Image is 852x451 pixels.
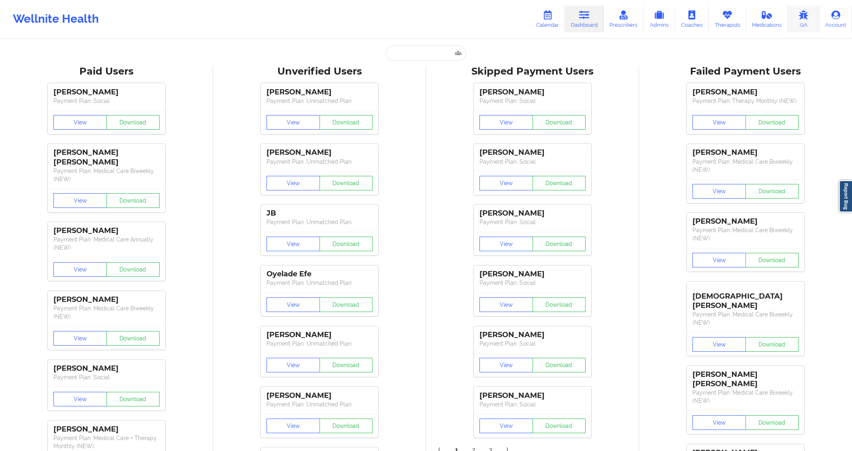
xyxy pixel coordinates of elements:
div: [DEMOGRAPHIC_DATA][PERSON_NAME] [692,286,799,310]
button: View [266,176,320,190]
div: [PERSON_NAME] [PERSON_NAME] [53,148,160,167]
button: View [266,358,320,372]
button: Download [319,176,373,190]
a: Dashboard [565,6,604,32]
div: [PERSON_NAME] [266,148,373,157]
button: Download [532,297,586,312]
p: Payment Plan : Unmatched Plan [266,218,373,226]
div: Oyelade Efe [266,269,373,279]
p: Payment Plan : Unmatched Plan [266,279,373,287]
button: View [692,253,746,267]
a: Therapists [709,6,746,32]
button: View [692,415,746,430]
p: Payment Plan : Social [53,373,160,381]
div: [PERSON_NAME] [479,330,586,340]
p: Payment Plan : Medical Care Biweekly (NEW) [692,310,799,327]
p: Payment Plan : Unmatched Plan [266,97,373,105]
a: Report Bug [839,180,852,212]
p: Payment Plan : Medical Care Annually (NEW) [53,235,160,252]
p: Payment Plan : Medical Care Biweekly (NEW) [53,167,160,183]
button: View [53,331,107,346]
button: View [692,337,746,352]
p: Payment Plan : Medical Care Biweekly (NEW) [692,158,799,174]
button: Download [745,415,799,430]
button: Download [106,331,160,346]
a: Calendar [530,6,565,32]
button: View [266,419,320,433]
div: [PERSON_NAME] [53,295,160,304]
p: Payment Plan : Social [479,279,586,287]
button: View [266,115,320,130]
button: View [53,392,107,406]
p: Payment Plan : Unmatched Plan [266,340,373,348]
div: [PERSON_NAME] [PERSON_NAME] [692,370,799,389]
button: Download [532,237,586,251]
button: View [692,184,746,199]
p: Payment Plan : Social [479,158,586,166]
a: Account [819,6,852,32]
a: Medications [746,6,788,32]
button: View [53,193,107,208]
button: View [53,262,107,277]
p: Payment Plan : Social [479,97,586,105]
a: Coaches [675,6,709,32]
button: View [479,237,533,251]
div: Paid Users [6,65,207,78]
div: [PERSON_NAME] [479,391,586,400]
button: View [692,115,746,130]
button: View [53,115,107,130]
div: [PERSON_NAME] [479,88,586,97]
a: QA [788,6,819,32]
button: Download [106,392,160,406]
div: Skipped Payment Users [432,65,633,78]
div: [PERSON_NAME] [479,209,586,218]
div: [PERSON_NAME] [479,269,586,279]
div: Unverified Users [219,65,420,78]
button: Download [532,176,586,190]
button: View [266,297,320,312]
div: [PERSON_NAME] [266,88,373,97]
div: [PERSON_NAME] [692,148,799,157]
button: Download [745,115,799,130]
button: View [479,297,533,312]
p: Payment Plan : Therapy Monthly (NEW) [692,97,799,105]
button: Download [106,262,160,277]
button: View [479,115,533,130]
div: [PERSON_NAME] [53,425,160,434]
div: [PERSON_NAME] [53,364,160,373]
button: Download [319,358,373,372]
div: [PERSON_NAME] [266,330,373,340]
p: Payment Plan : Medical Care Biweekly (NEW) [692,226,799,242]
div: [PERSON_NAME] [266,391,373,400]
button: View [479,419,533,433]
button: Download [106,193,160,208]
button: Download [745,253,799,267]
p: Payment Plan : Social [479,218,586,226]
button: View [479,176,533,190]
button: Download [532,358,586,372]
p: Payment Plan : Social [479,340,586,348]
p: Payment Plan : Social [479,400,586,408]
button: Download [319,297,373,312]
p: Payment Plan : Social [53,97,160,105]
button: Download [532,419,586,433]
button: Download [319,115,373,130]
div: [PERSON_NAME] [53,88,160,97]
a: Prescribers [604,6,644,32]
button: View [266,237,320,251]
a: Admins [643,6,675,32]
div: [PERSON_NAME] [692,88,799,97]
p: Payment Plan : Medical Care Biweekly (NEW) [692,389,799,405]
button: Download [532,115,586,130]
div: Failed Payment Users [645,65,846,78]
p: Payment Plan : Unmatched Plan [266,400,373,408]
button: Download [745,337,799,352]
button: Download [319,237,373,251]
div: [PERSON_NAME] [692,217,799,226]
div: [PERSON_NAME] [53,226,160,235]
button: Download [106,115,160,130]
p: Payment Plan : Medical Care Biweekly (NEW) [53,304,160,321]
button: View [479,358,533,372]
p: Payment Plan : Medical Care + Therapy Monthly (NEW) [53,434,160,450]
div: [PERSON_NAME] [479,148,586,157]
